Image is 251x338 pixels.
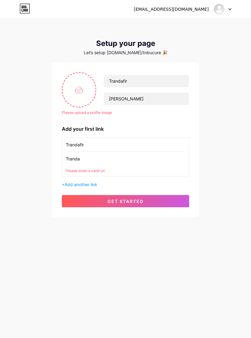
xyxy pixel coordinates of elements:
[134,6,209,13] div: [EMAIL_ADDRESS][DOMAIN_NAME]
[66,152,185,166] input: URL (https://instagram.com/yourname)
[213,3,225,15] img: tnbucure
[65,182,97,187] span: Add another link
[66,168,185,174] div: Please enter a valid url
[66,138,185,152] input: Link name (My Instagram)
[62,195,189,207] button: get started
[62,181,189,188] div: +
[104,75,189,87] input: Your name
[52,39,199,48] div: Setup your page
[52,50,199,55] div: Let’s setup [DOMAIN_NAME]/tnbucure 🎉
[104,93,189,105] input: bio
[62,110,189,115] div: Please upload a profile image
[62,125,189,133] div: Add your first link
[107,199,144,204] span: get started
